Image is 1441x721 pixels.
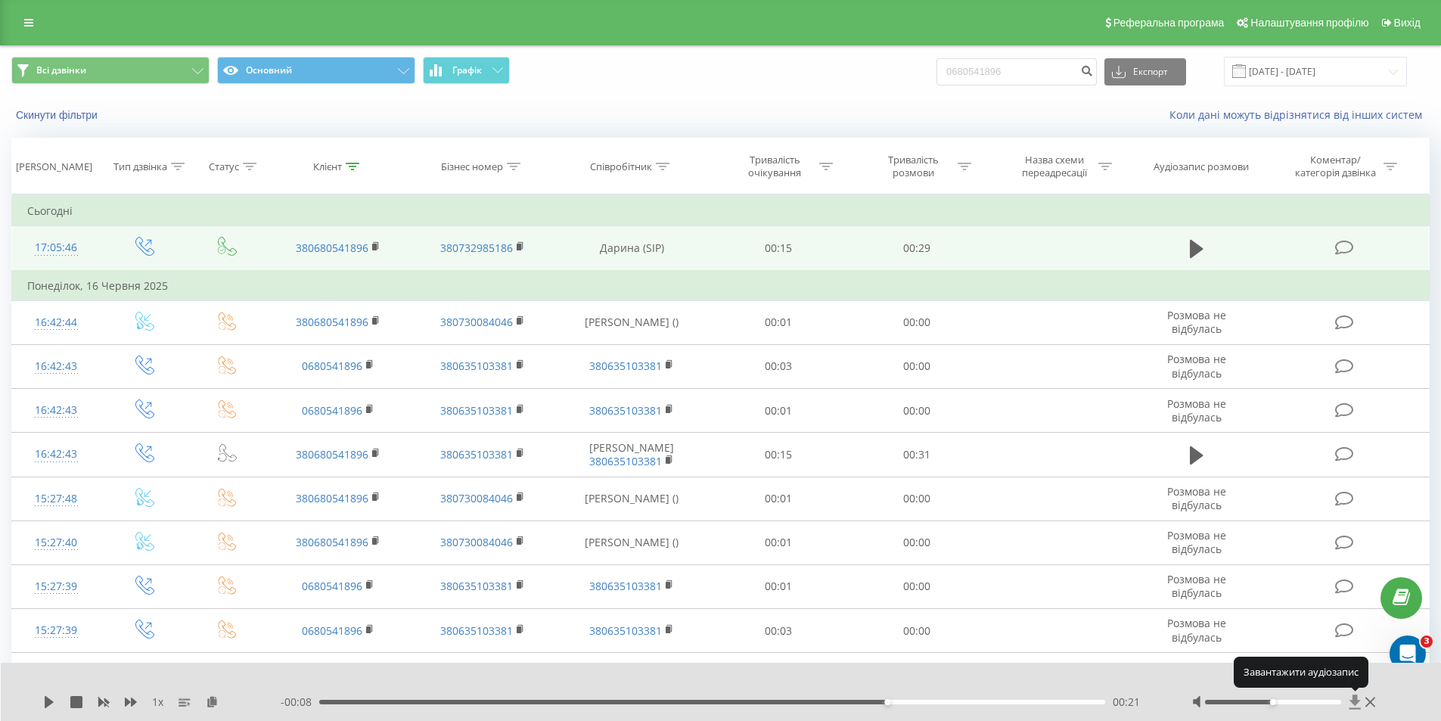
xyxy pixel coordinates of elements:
td: 00:15 [710,226,848,271]
a: 380635103381 [440,359,513,373]
span: Розмова не відбулась [1167,528,1226,556]
td: 00:01 [710,477,848,521]
td: 00:00 [848,389,986,433]
a: 380635103381 [440,403,513,418]
a: 380680541896 [296,491,368,505]
a: 380680541896 [296,535,368,549]
div: 16:42:43 [27,396,85,425]
td: 00:01 [710,300,848,344]
span: Розмова не відбулась [1167,484,1226,512]
input: Пошук за номером [936,58,1097,85]
div: Аудіозапис розмови [1154,160,1249,173]
span: Розмова не відбулась [1167,616,1226,644]
td: 00:00 [848,609,986,653]
button: Експорт [1104,58,1186,85]
div: Статус [209,160,239,173]
div: Бізнес номер [441,160,503,173]
td: 00:03 [710,609,848,653]
span: 1 x [152,695,163,710]
div: 15:27:39 [27,660,85,689]
a: 380730084046 [440,491,513,505]
div: Тривалість очікування [734,154,815,179]
a: 380680541896 [296,315,368,329]
td: 00:15 [710,433,848,477]
div: 15:27:48 [27,484,85,514]
td: 00:03 [710,344,848,388]
div: Завантажити аудіозапис [1234,657,1368,687]
a: 380635103381 [589,359,662,373]
div: [PERSON_NAME] [16,160,92,173]
td: 00:00 [848,653,986,697]
div: Назва схеми переадресації [1014,154,1095,179]
td: 00:00 [848,344,986,388]
button: Основний [217,57,415,84]
span: Розмова не відбулась [1167,308,1226,336]
a: 380635103381 [440,579,513,593]
div: Клієнт [313,160,342,173]
td: [PERSON_NAME] [554,433,710,477]
a: 380635103381 [589,454,662,468]
span: Вихід [1394,17,1421,29]
span: Розмова не відбулась [1167,352,1226,380]
a: 380680541896 [296,447,368,462]
span: Графік [452,65,482,76]
a: 380635103381 [589,623,662,638]
div: 16:42:43 [27,440,85,469]
span: Розмова не відбулась [1167,396,1226,424]
a: 380635103381 [589,579,662,593]
span: - 00:08 [281,695,319,710]
div: 17:05:46 [27,233,85,263]
a: 0680541896 [302,403,362,418]
td: Дарина (SIP) [554,226,710,271]
iframe: Intercom live chat [1390,636,1426,672]
td: [PERSON_NAME] () [554,521,710,564]
div: 16:42:43 [27,352,85,381]
td: 00:01 [710,389,848,433]
span: Розмова не відбулась [1167,572,1226,600]
div: Тривалість розмови [873,154,954,179]
button: Графік [423,57,510,84]
a: 380635103381 [589,403,662,418]
td: 00:01 [710,521,848,564]
a: 380635103381 [440,447,513,462]
td: 00:00 [848,564,986,608]
a: 380730084046 [440,315,513,329]
td: [PERSON_NAME] () [554,477,710,521]
a: 380732985186 [440,241,513,255]
div: Співробітник [590,160,652,173]
td: 00:00 [848,521,986,564]
div: Accessibility label [884,699,890,705]
a: 0680541896 [302,359,362,373]
span: Реферальна програма [1113,17,1225,29]
td: 00:01 [710,653,848,697]
a: Коли дані можуть відрізнятися вiд інших систем [1169,107,1430,122]
td: Сьогодні [12,196,1430,226]
td: 00:29 [848,226,986,271]
td: 00:01 [710,564,848,608]
td: 00:00 [848,477,986,521]
div: 16:42:44 [27,308,85,337]
span: Налаштування профілю [1250,17,1368,29]
span: 3 [1421,636,1433,648]
button: Скинути фільтри [11,108,105,122]
button: Всі дзвінки [11,57,210,84]
td: 00:00 [848,300,986,344]
a: 380635103381 [440,623,513,638]
a: 380730084046 [440,535,513,549]
div: 15:27:40 [27,528,85,558]
a: 380680541896 [296,241,368,255]
td: [PERSON_NAME] () [554,300,710,344]
td: 00:31 [848,433,986,477]
span: 00:21 [1113,695,1140,710]
div: Accessibility label [1270,699,1276,705]
a: 0680541896 [302,623,362,638]
div: 15:27:39 [27,616,85,645]
span: Всі дзвінки [36,64,86,76]
span: Розмова не відбулась [1167,660,1226,688]
td: Понеділок, 16 Червня 2025 [12,271,1430,301]
div: Коментар/категорія дзвінка [1291,154,1380,179]
div: Тип дзвінка [113,160,167,173]
div: 15:27:39 [27,572,85,601]
a: 0680541896 [302,579,362,593]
